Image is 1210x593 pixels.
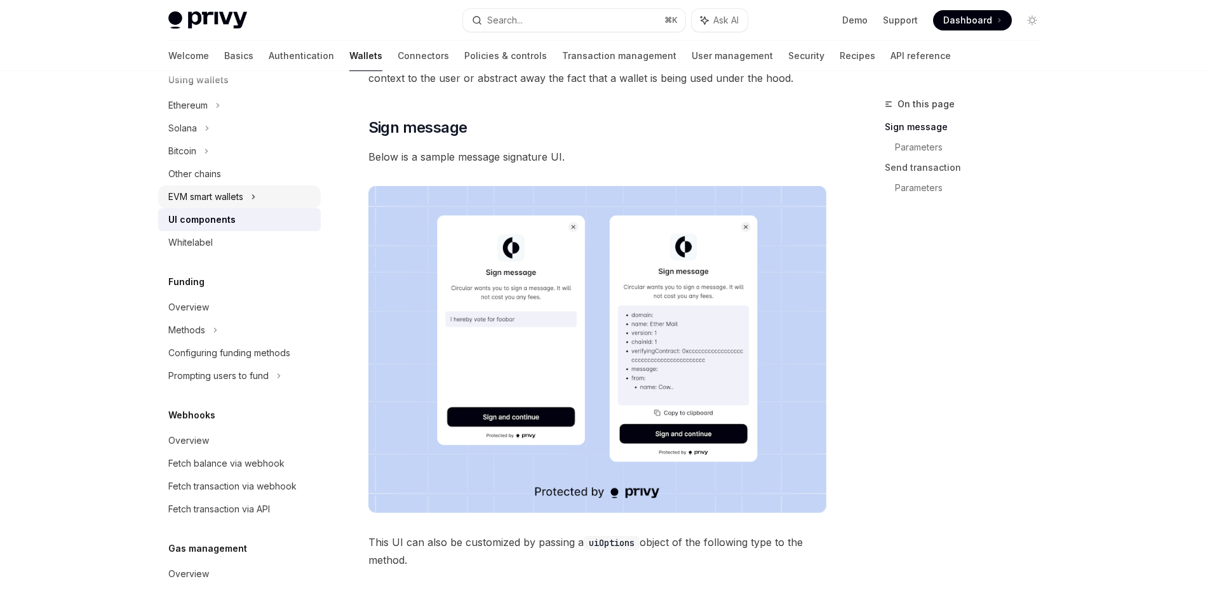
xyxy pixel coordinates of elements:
div: Solana [168,121,197,136]
div: Fetch balance via webhook [168,456,285,471]
a: Recipes [840,41,875,71]
a: Parameters [895,137,1052,157]
a: Dashboard [933,10,1012,30]
div: Overview [168,300,209,315]
a: User management [692,41,773,71]
a: UI components [158,208,321,231]
a: Other chains [158,163,321,185]
span: This UI can also be customized by passing a object of the following type to the method. [368,533,826,569]
a: Transaction management [562,41,676,71]
span: Sign message [368,117,467,138]
a: Sign message [885,117,1052,137]
a: Overview [158,296,321,319]
span: Dashboard [943,14,992,27]
a: Wallets [349,41,382,71]
span: Ask AI [713,14,739,27]
div: Whitelabel [168,235,213,250]
a: Demo [842,14,868,27]
a: Policies & controls [464,41,547,71]
a: API reference [891,41,951,71]
h5: Funding [168,274,205,290]
a: Parameters [895,178,1052,198]
a: Welcome [168,41,209,71]
a: Fetch transaction via API [158,498,321,521]
span: ⌘ K [664,15,678,25]
div: Configuring funding methods [168,345,290,361]
img: images/Sign.png [368,186,826,513]
a: Overview [158,563,321,585]
div: Prompting users to fund [168,368,269,383]
div: EVM smart wallets [168,189,243,204]
h5: Gas management [168,541,247,556]
a: Overview [158,429,321,452]
div: Overview [168,566,209,582]
div: Other chains [168,166,221,182]
div: Fetch transaction via API [168,502,270,517]
span: Below is a sample message signature UI. [368,148,826,166]
a: Support [883,14,918,27]
a: Authentication [269,41,334,71]
a: Connectors [398,41,449,71]
div: Overview [168,433,209,448]
button: Ask AI [692,9,748,32]
a: Configuring funding methods [158,342,321,364]
a: Send transaction [885,157,1052,178]
a: Fetch transaction via webhook [158,475,321,498]
div: Fetch transaction via webhook [168,479,297,494]
span: On this page [897,97,955,112]
div: Search... [487,13,523,28]
div: UI components [168,212,236,227]
button: Toggle dark mode [1022,10,1042,30]
h5: Webhooks [168,408,215,423]
div: Methods [168,323,205,338]
code: uiOptions [584,536,640,550]
div: Ethereum [168,98,208,113]
a: Basics [224,41,253,71]
div: Bitcoin [168,143,196,159]
a: Security [788,41,824,71]
a: Whitelabel [158,231,321,254]
a: Fetch balance via webhook [158,452,321,475]
button: Search...⌘K [463,9,685,32]
img: light logo [168,11,247,29]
